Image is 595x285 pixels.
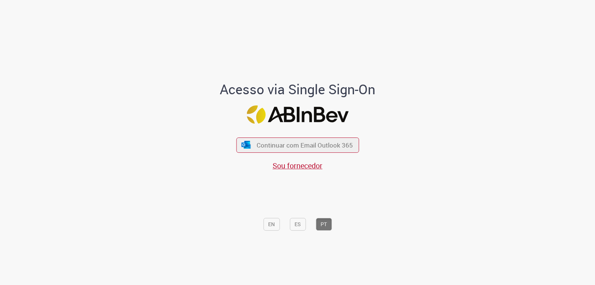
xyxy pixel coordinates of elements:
button: ícone Azure/Microsoft 360 Continuar com Email Outlook 365 [236,137,359,153]
button: ES [290,218,306,231]
span: Continuar com Email Outlook 365 [257,141,353,149]
button: EN [263,218,280,231]
h1: Acesso via Single Sign-On [194,82,401,97]
a: Sou fornecedor [273,161,322,171]
button: PT [316,218,332,231]
img: ícone Azure/Microsoft 360 [241,141,251,149]
img: Logo ABInBev [247,105,348,124]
